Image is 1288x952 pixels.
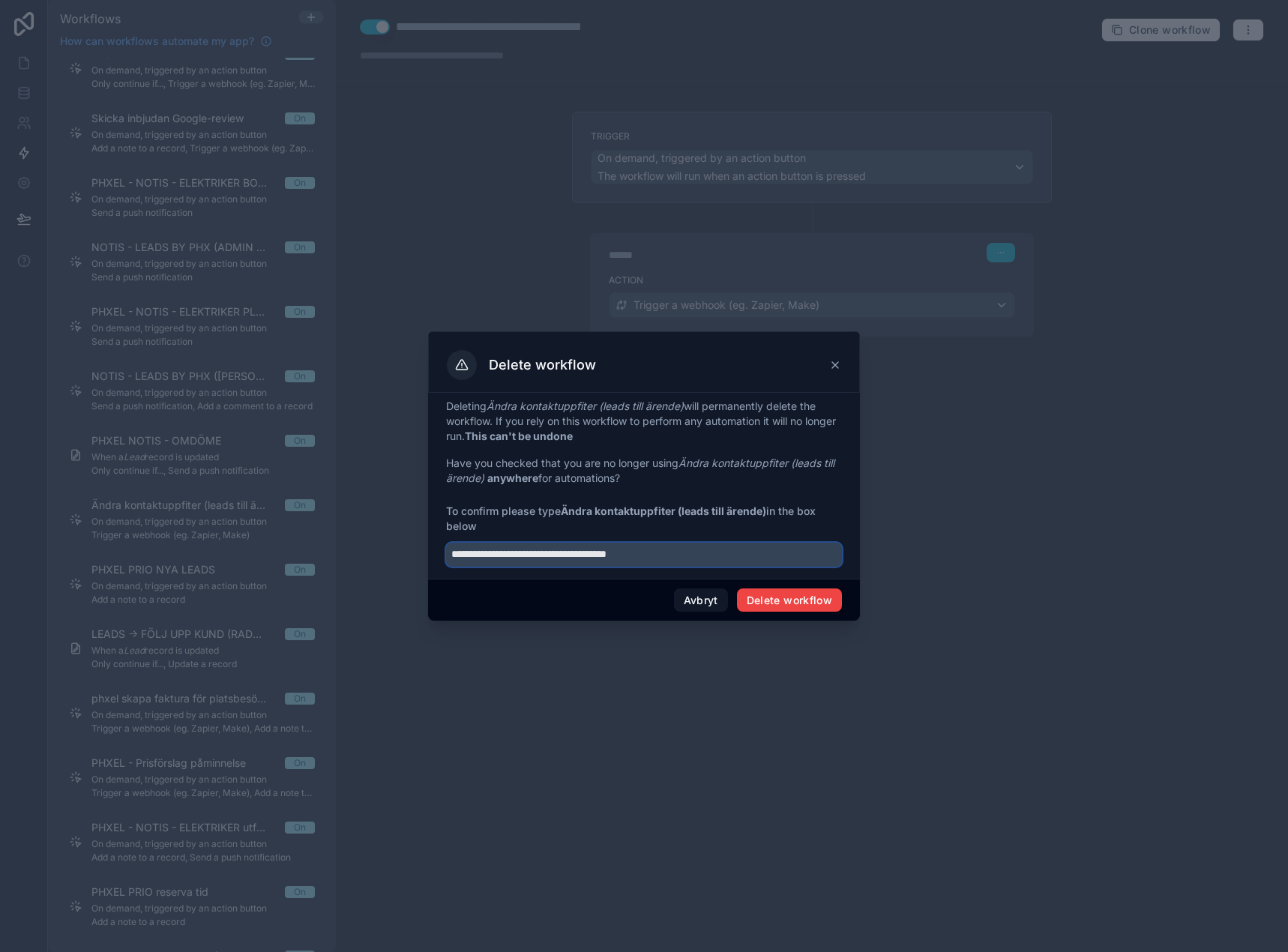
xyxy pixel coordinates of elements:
[489,356,596,374] h3: Delete workflow
[446,504,842,534] span: To confirm please type in the box below
[487,472,538,484] strong: anywhere
[674,588,728,612] button: Avbryt
[561,504,766,517] strong: Ändra kontaktuppfiter (leads till ärende)
[737,588,842,612] button: Delete workflow
[487,400,684,412] em: Ändra kontaktuppfiter (leads till ärende)
[465,430,573,442] strong: This can't be undone
[446,399,842,444] p: Deleting will permanently delete the workflow. If you rely on this workflow to perform any automa...
[446,456,842,486] p: Have you checked that you are no longer using for automations?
